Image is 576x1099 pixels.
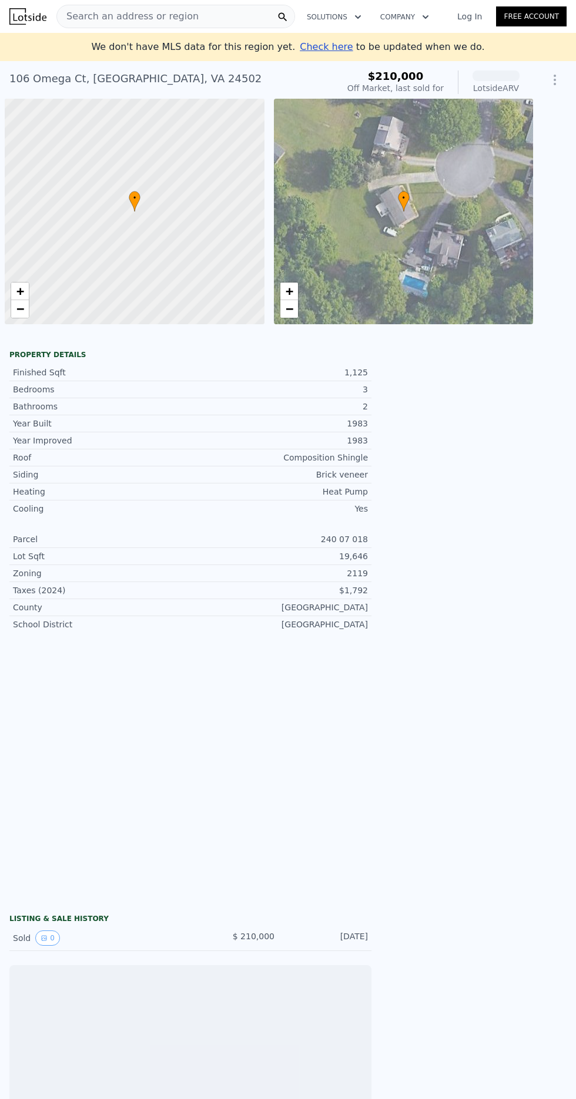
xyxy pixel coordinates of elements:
img: Lotside [9,8,46,25]
div: Yes [190,503,368,515]
span: $ 210,000 [233,932,274,941]
button: Company [371,6,438,28]
div: Roof [13,452,190,463]
span: Check here [300,41,353,52]
div: 1,125 [190,367,368,378]
div: [GEOGRAPHIC_DATA] [190,619,368,630]
div: Lotside ARV [473,82,520,94]
div: 106 Omega Ct , [GEOGRAPHIC_DATA] , VA 24502 [9,70,262,87]
div: Finished Sqft [13,367,190,378]
div: 1983 [190,435,368,446]
span: • [398,193,410,203]
span: + [16,284,24,298]
div: Year Improved [13,435,190,446]
a: Zoom out [280,300,298,318]
div: [GEOGRAPHIC_DATA] [190,601,368,613]
div: Bedrooms [13,384,190,395]
div: 240 07 018 [190,533,368,545]
div: Sold [13,930,181,946]
div: Year Built [13,418,190,429]
span: $210,000 [368,70,424,82]
div: Heat Pump [190,486,368,498]
div: [DATE] [284,930,368,946]
div: 19,646 [190,550,368,562]
img: Lotside [464,876,502,914]
a: Free Account [496,6,567,26]
div: Parcel [13,533,190,545]
div: Property details [9,350,371,359]
div: We don't have MLS data for this region yet. [91,40,484,54]
a: Zoom out [11,300,29,318]
div: Brick veneer [190,469,368,480]
span: + [285,284,293,298]
div: • [398,191,410,211]
div: to be updated when we do. [300,40,484,54]
div: Cooling [13,503,190,515]
div: • [129,191,140,211]
span: Search an address or region [57,9,199,23]
a: Zoom in [11,283,29,300]
span: • [129,193,140,203]
div: 2119 [190,567,368,579]
span: − [285,301,293,316]
div: Taxes (2024) [13,584,190,596]
button: View historical data [35,930,60,946]
div: Composition Shingle [190,452,368,463]
a: Log In [443,11,496,22]
div: 2 [190,401,368,412]
button: Show Options [543,68,567,92]
div: Bathrooms [13,401,190,412]
div: 3 [190,384,368,395]
div: 1983 [190,418,368,429]
div: County [13,601,190,613]
div: Zoning [13,567,190,579]
div: LISTING & SALE HISTORY [9,914,371,926]
button: Solutions [297,6,371,28]
div: Lot Sqft [13,550,190,562]
span: − [16,301,24,316]
div: Heating [13,486,190,498]
div: $1,792 [190,584,368,596]
div: Siding [13,469,190,480]
div: School District [13,619,190,630]
a: Zoom in [280,283,298,300]
div: Off Market, last sold for [347,82,444,94]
